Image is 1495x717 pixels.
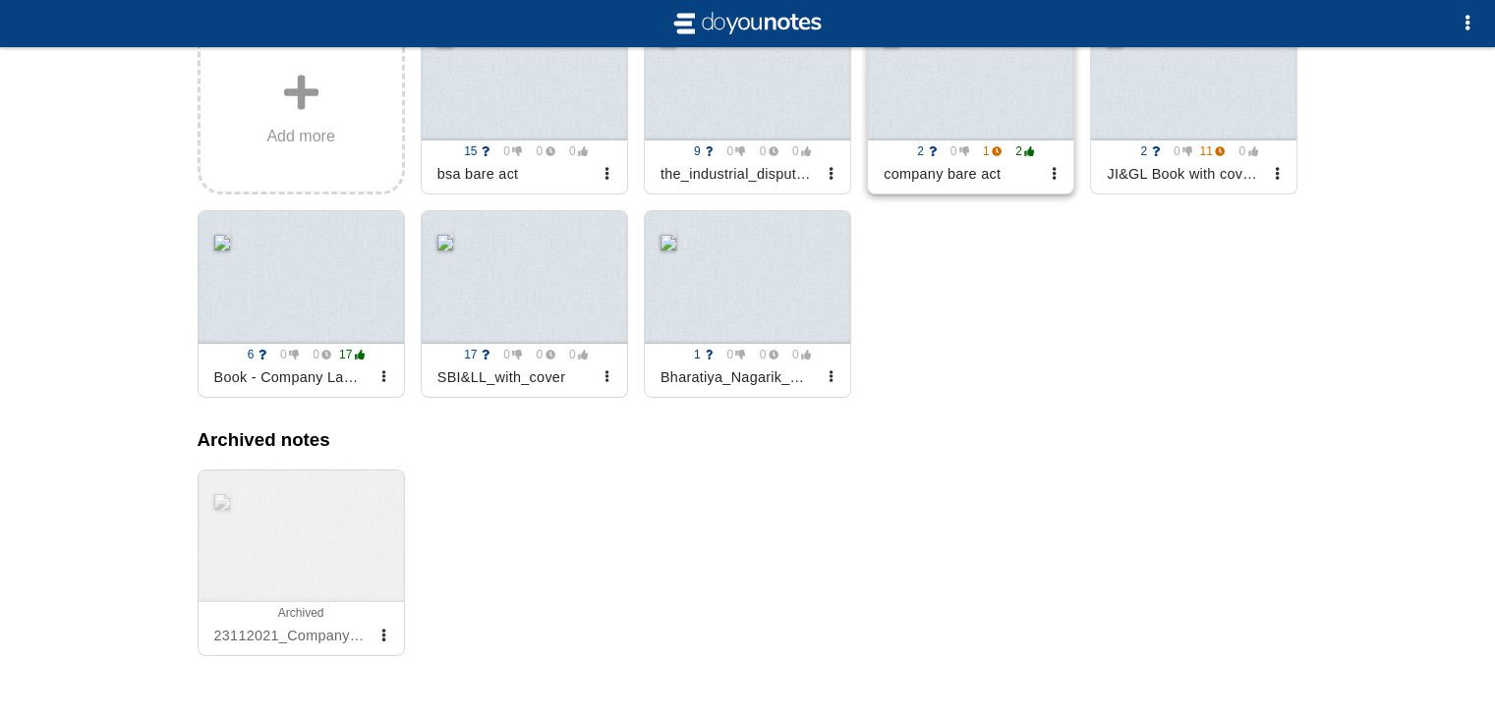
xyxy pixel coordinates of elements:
[1006,144,1035,158] span: 2
[558,144,588,158] span: 0
[907,144,937,158] span: 2
[206,620,373,651] div: 23112021_Company_Law
[206,361,373,393] div: Book - Company Law & Practices
[683,144,713,158] span: 9
[1090,7,1297,194] a: 2 0 11 0 JI&GL Book with cover [DATE]
[1229,144,1258,158] span: 0
[421,210,628,398] a: 17 0 0 0 SBI&LL_with_cover
[1099,158,1265,190] div: JI&GL Book with cover [DATE]
[237,348,266,361] span: 6
[493,348,523,361] span: 0
[460,348,489,361] span: 17
[269,348,299,361] span: 0
[644,7,851,194] a: 9 0 0 0 the_industrial_disputes_act
[526,144,555,158] span: 0
[1196,144,1226,158] span: 11
[493,144,523,158] span: 0
[1130,144,1160,158] span: 2
[1163,144,1192,158] span: 0
[717,144,746,158] span: 0
[653,361,819,393] div: Bharatiya_Nagarik_Suraksha_Sanhita,_2023
[198,210,405,398] a: 6 0 0 17 Book - Company Law & Practices
[653,158,819,190] div: the_industrial_disputes_act
[1448,4,1487,43] button: Options
[782,144,812,158] span: 0
[972,144,1002,158] span: 1
[198,429,1298,451] h3: Archived notes
[683,348,713,361] span: 1
[303,348,332,361] span: 0
[460,144,489,158] span: 15
[558,348,588,361] span: 0
[876,158,1042,190] div: company bare act
[266,128,334,145] span: Add more
[749,144,778,158] span: 0
[782,348,812,361] span: 0
[335,348,365,361] span: 17
[717,348,746,361] span: 0
[669,8,827,39] img: svg+xml;base64,CiAgICAgIDxzdmcgdmlld0JveD0iLTIgLTIgMjAgNCIgeG1sbnM9Imh0dHA6Ly93d3cudzMub3JnLzIwMD...
[430,361,596,393] div: SBI&LL_with_cover
[644,210,851,398] a: 1 0 0 0 Bharatiya_Nagarik_Suraksha_Sanhita,_2023
[430,158,596,190] div: bsa bare act
[940,144,969,158] span: 0
[278,606,324,620] span: Archived
[749,348,778,361] span: 0
[526,348,555,361] span: 0
[198,469,405,657] a: Archived23112021_Company_Law
[421,7,628,194] a: 15 0 0 0 bsa bare act
[867,7,1074,194] a: 2 0 1 2 company bare act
